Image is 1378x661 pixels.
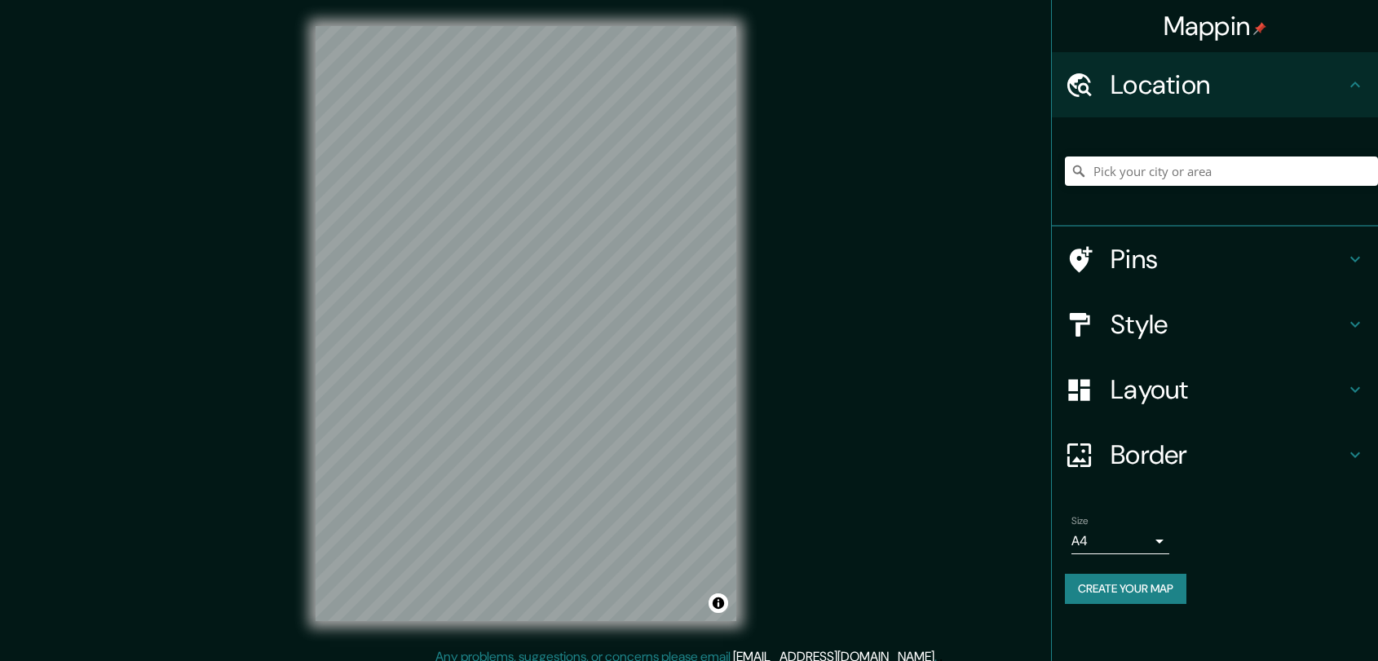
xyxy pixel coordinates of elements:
h4: Pins [1111,243,1345,275]
canvas: Map [316,26,736,621]
input: Pick your city or area [1065,156,1378,186]
img: pin-icon.png [1253,22,1266,35]
div: Layout [1052,357,1378,422]
h4: Location [1111,68,1345,101]
h4: Mappin [1164,10,1267,42]
h4: Layout [1111,373,1345,406]
button: Toggle attribution [709,593,728,613]
div: Border [1052,422,1378,487]
h4: Style [1111,308,1345,341]
h4: Border [1111,438,1345,471]
button: Create your map [1065,574,1186,604]
div: Location [1052,52,1378,117]
label: Size [1071,514,1089,528]
div: Style [1052,292,1378,357]
div: Pins [1052,227,1378,292]
div: A4 [1071,528,1169,554]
